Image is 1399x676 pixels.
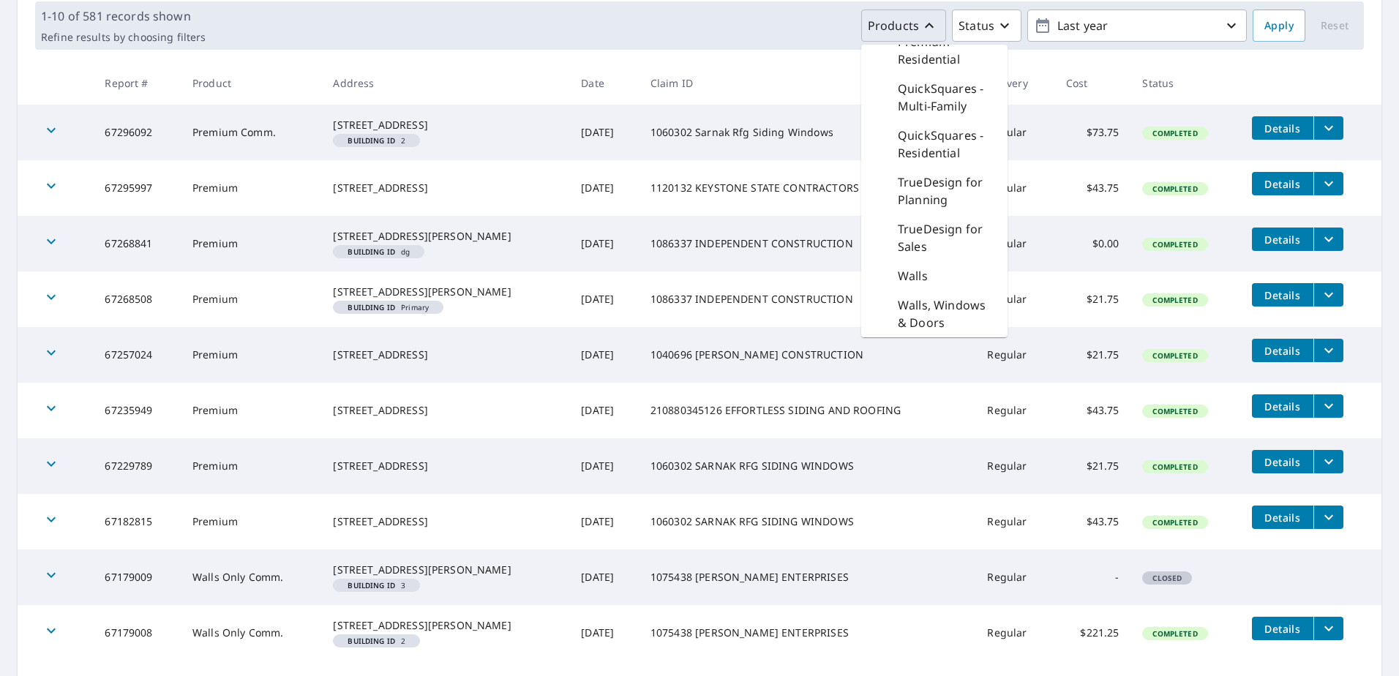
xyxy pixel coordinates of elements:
td: $21.75 [1054,327,1131,383]
th: Cost [1054,61,1131,105]
div: QuickSquares - Multi-Family [861,74,1008,121]
button: detailsBtn-67268508 [1252,283,1313,307]
td: 67179008 [93,605,181,661]
td: [DATE] [569,216,639,271]
span: Details [1261,511,1305,525]
span: Closed [1144,573,1190,583]
div: TrueDesign for Planning [861,168,1008,214]
span: Details [1261,288,1305,302]
td: [DATE] [569,605,639,661]
td: $0.00 [1054,216,1131,271]
td: Regular [975,605,1054,661]
button: filesDropdownBtn-67229789 [1313,450,1343,473]
button: Last year [1027,10,1247,42]
span: Details [1261,399,1305,413]
td: 67235949 [93,383,181,438]
td: 67179009 [93,549,181,605]
button: detailsBtn-67257024 [1252,339,1313,362]
td: Regular [975,105,1054,160]
em: Building ID [348,637,395,645]
button: detailsBtn-67268841 [1252,228,1313,251]
td: Walls Only Comm. [181,549,321,605]
button: filesDropdownBtn-67268841 [1313,228,1343,251]
th: Product [181,61,321,105]
td: 67257024 [93,327,181,383]
div: QuickSquares - Residential [861,121,1008,168]
div: Premium - Residential [861,27,1008,74]
div: [STREET_ADDRESS][PERSON_NAME] [333,618,558,633]
td: Regular [975,327,1054,383]
td: $21.75 [1054,438,1131,494]
td: Premium [181,494,321,549]
th: Address [321,61,569,105]
span: Completed [1144,184,1206,194]
button: filesDropdownBtn-67295997 [1313,172,1343,195]
td: - [1054,549,1131,605]
td: [DATE] [569,327,639,383]
td: $43.75 [1054,383,1131,438]
p: QuickSquares - Residential [898,127,996,162]
button: filesDropdownBtn-67268508 [1313,283,1343,307]
span: Completed [1144,517,1206,527]
td: 1060302 SARNAK RFG SIDING WINDOWS [639,438,976,494]
td: Regular [975,438,1054,494]
td: $21.75 [1054,271,1131,327]
div: [STREET_ADDRESS][PERSON_NAME] [333,229,558,244]
p: Last year [1051,13,1223,39]
em: Building ID [348,582,395,589]
span: Details [1261,622,1305,636]
td: 67296092 [93,105,181,160]
em: Building ID [348,304,395,311]
button: detailsBtn-67295997 [1252,172,1313,195]
th: Claim ID [639,61,976,105]
span: Completed [1144,295,1206,305]
td: 67268841 [93,216,181,271]
th: Report # [93,61,181,105]
button: detailsBtn-67296092 [1252,116,1313,140]
button: Status [952,10,1021,42]
div: [STREET_ADDRESS] [333,118,558,132]
button: detailsBtn-67179008 [1252,617,1313,640]
p: QuickSquares - Multi-Family [898,80,996,115]
td: 1120132 KEYSTONE STATE CONTRACTORS [639,160,976,216]
button: filesDropdownBtn-67257024 [1313,339,1343,362]
button: filesDropdownBtn-67296092 [1313,116,1343,140]
p: TrueDesign for Sales [898,220,996,255]
td: Premium [181,271,321,327]
span: 2 [339,637,414,645]
td: 1040696 [PERSON_NAME] CONSTRUCTION [639,327,976,383]
td: 1060302 SARNAK RFG SIDING WINDOWS [639,494,976,549]
span: dg [339,248,419,255]
th: Delivery [975,61,1054,105]
button: filesDropdownBtn-67235949 [1313,394,1343,418]
td: Regular [975,549,1054,605]
div: [STREET_ADDRESS] [333,403,558,418]
td: Premium [181,383,321,438]
span: Completed [1144,406,1206,416]
td: $43.75 [1054,160,1131,216]
td: 1086337 INDEPENDENT CONSTRUCTION [639,271,976,327]
td: 1060302 Sarnak Rfg Siding Windows [639,105,976,160]
p: Status [959,17,994,34]
div: [STREET_ADDRESS] [333,348,558,362]
div: [STREET_ADDRESS] [333,181,558,195]
button: detailsBtn-67229789 [1252,450,1313,473]
td: Premium [181,438,321,494]
td: [DATE] [569,438,639,494]
button: detailsBtn-67182815 [1252,506,1313,529]
span: Completed [1144,128,1206,138]
span: Completed [1144,239,1206,249]
span: Completed [1144,628,1206,639]
td: Regular [975,383,1054,438]
button: detailsBtn-67235949 [1252,394,1313,418]
span: Details [1261,177,1305,191]
p: TrueDesign for Planning [898,173,996,209]
td: Regular [975,160,1054,216]
td: $73.75 [1054,105,1131,160]
td: [DATE] [569,494,639,549]
button: filesDropdownBtn-67179008 [1313,617,1343,640]
td: 67182815 [93,494,181,549]
td: 210880345126 EFFORTLESS SIDING AND ROOFING [639,383,976,438]
span: Completed [1144,462,1206,472]
td: Premium Comm. [181,105,321,160]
